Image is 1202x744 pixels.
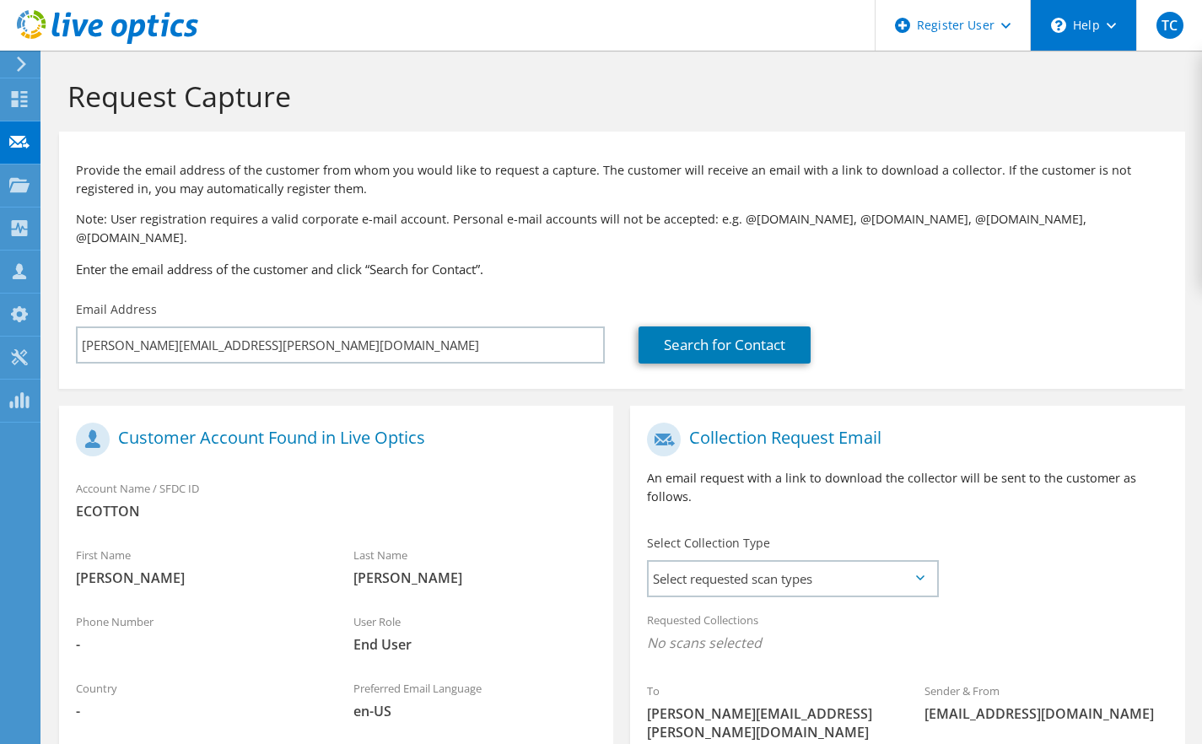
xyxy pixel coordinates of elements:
span: - [76,702,320,720]
span: No scans selected [647,633,1167,652]
div: First Name [59,537,337,596]
span: [PERSON_NAME] [76,569,320,587]
span: en-US [353,702,597,720]
p: Note: User registration requires a valid corporate e-mail account. Personal e-mail accounts will ... [76,210,1168,247]
span: [PERSON_NAME][EMAIL_ADDRESS][PERSON_NAME][DOMAIN_NAME] [647,704,891,741]
h1: Collection Request Email [647,423,1159,456]
h1: Request Capture [67,78,1168,114]
a: Search for Contact [639,326,811,364]
span: ECOTTON [76,502,596,520]
label: Email Address [76,301,157,318]
h3: Enter the email address of the customer and click “Search for Contact”. [76,260,1168,278]
p: Provide the email address of the customer from whom you would like to request a capture. The cust... [76,161,1168,198]
div: User Role [337,604,614,662]
span: [PERSON_NAME] [353,569,597,587]
span: - [76,635,320,654]
p: An email request with a link to download the collector will be sent to the customer as follows. [647,469,1167,506]
div: Phone Number [59,604,337,662]
div: Last Name [337,537,614,596]
span: [EMAIL_ADDRESS][DOMAIN_NAME] [924,704,1168,723]
label: Select Collection Type [647,535,770,552]
span: End User [353,635,597,654]
span: TC [1156,12,1183,39]
h1: Customer Account Found in Live Optics [76,423,588,456]
div: Account Name / SFDC ID [59,471,613,529]
div: Country [59,671,337,729]
div: Requested Collections [630,602,1184,665]
div: Preferred Email Language [337,671,614,729]
svg: \n [1051,18,1066,33]
span: Select requested scan types [649,562,935,596]
div: Sender & From [908,673,1185,731]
